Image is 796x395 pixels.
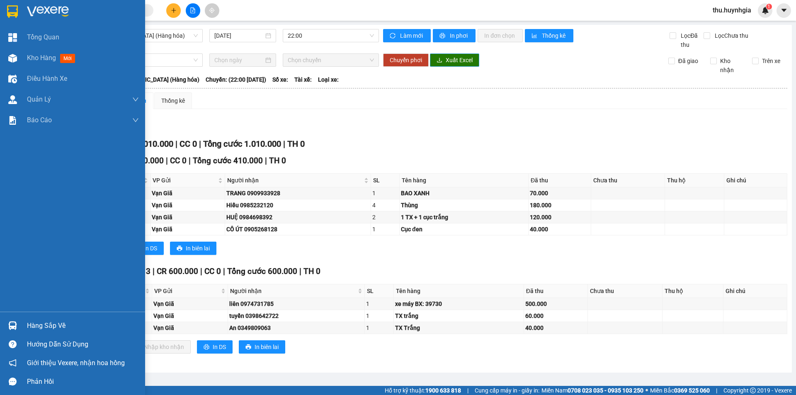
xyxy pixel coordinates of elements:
span: In DS [213,342,226,351]
td: Vạn Giã [152,322,228,334]
sup: 1 [766,4,772,10]
span: sync [390,33,397,39]
img: warehouse-icon [8,95,17,104]
th: Chưa thu [591,174,665,187]
th: Ghi chú [723,284,787,298]
span: down [132,117,139,124]
div: 1 TX + 1 cục trắng [401,213,527,222]
div: Thùng [401,201,527,210]
th: SL [365,284,394,298]
span: 22:00 [288,29,374,42]
span: SL 3 [135,267,150,276]
div: Vạn Giã [153,299,226,308]
img: dashboard-icon [8,33,17,42]
span: CR 1.010.000 [124,139,173,149]
span: In phơi [450,31,469,40]
div: 120.000 [530,213,590,222]
span: | [467,386,468,395]
img: warehouse-icon [8,321,17,330]
div: CÔ ÚT 0905268128 [226,225,369,234]
button: bar-chartThống kê [525,29,573,42]
span: ⚪️ [646,389,648,392]
span: Tổng cước 1.010.000 [203,139,281,149]
span: Tổng cước 600.000 [227,267,297,276]
span: mới [60,54,75,63]
div: TRANG 0909933928 [226,189,369,198]
button: Chuyển phơi [383,53,429,67]
span: CC 0 [170,156,187,165]
span: | [189,156,191,165]
span: CR 600.000 [157,267,198,276]
div: Cục đen [401,225,527,234]
span: Đã giao [675,56,701,65]
span: In biên lai [186,244,210,253]
div: TX trắng [395,311,522,320]
span: Tài xế: [294,75,312,84]
th: SL [371,174,400,187]
div: Vạn Giã [152,201,223,210]
span: Kho nhận [717,56,746,75]
div: xe máy BX: 39730 [395,299,522,308]
span: TH 0 [269,156,286,165]
span: Người nhận [230,286,356,296]
span: In DS [144,244,157,253]
span: TH 0 [287,139,305,149]
div: Vạn Giã [153,311,226,320]
div: Vạn Giã [153,323,226,332]
div: BAO XANH [401,189,527,198]
th: Thu hộ [663,284,723,298]
span: Miền Nam [541,386,643,395]
button: printerIn phơi [433,29,476,42]
span: printer [177,245,182,252]
span: question-circle [9,340,17,348]
div: Hàng sắp về [27,320,139,332]
span: thu.huynhgia [706,5,758,15]
span: Hỗ trợ kỹ thuật: [385,386,461,395]
td: Vạn Giã [150,187,225,199]
span: | [283,139,285,149]
td: Vạn Giã [152,298,228,310]
th: Chưa thu [588,284,663,298]
div: Phản hồi [27,376,139,388]
th: Đã thu [524,284,588,298]
span: | [200,267,202,276]
span: Làm mới [400,31,424,40]
span: CC 0 [204,267,221,276]
span: CR 410.000 [122,156,164,165]
div: Vạn Giã [152,189,223,198]
div: tuyền 0398642722 [229,311,363,320]
strong: 0369 525 060 [674,387,710,394]
span: VP Gửi [154,286,219,296]
th: Đã thu [529,174,592,187]
span: Báo cáo [27,115,52,125]
span: Chuyến: (22:00 [DATE]) [206,75,266,84]
span: | [199,139,201,149]
span: TH 0 [303,267,320,276]
div: Vạn Giã [152,213,223,222]
span: caret-down [780,7,788,14]
button: printerIn biên lai [170,242,216,255]
div: 1 [366,311,393,320]
span: | [175,139,177,149]
div: Thống kê [161,96,185,105]
th: Tên hàng [400,174,529,187]
span: Miền Bắc [650,386,710,395]
span: CC 0 [180,139,197,149]
div: 1 [366,323,393,332]
div: 40.000 [525,323,586,332]
span: Lọc Chưa thu [711,31,750,40]
span: Trên xe [759,56,784,65]
img: warehouse-icon [8,54,17,63]
span: printer [439,33,447,39]
div: TX Trắng [395,323,522,332]
div: 1 [366,299,393,308]
div: Vạn Giã [152,225,223,234]
span: Thống kê [542,31,567,40]
td: Vạn Giã [150,211,225,223]
div: 70.000 [530,189,590,198]
span: | [716,386,717,395]
button: syncLàm mới [383,29,431,42]
button: downloadXuất Excel [430,53,479,67]
div: 180.000 [530,201,590,210]
strong: 1900 633 818 [425,387,461,394]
